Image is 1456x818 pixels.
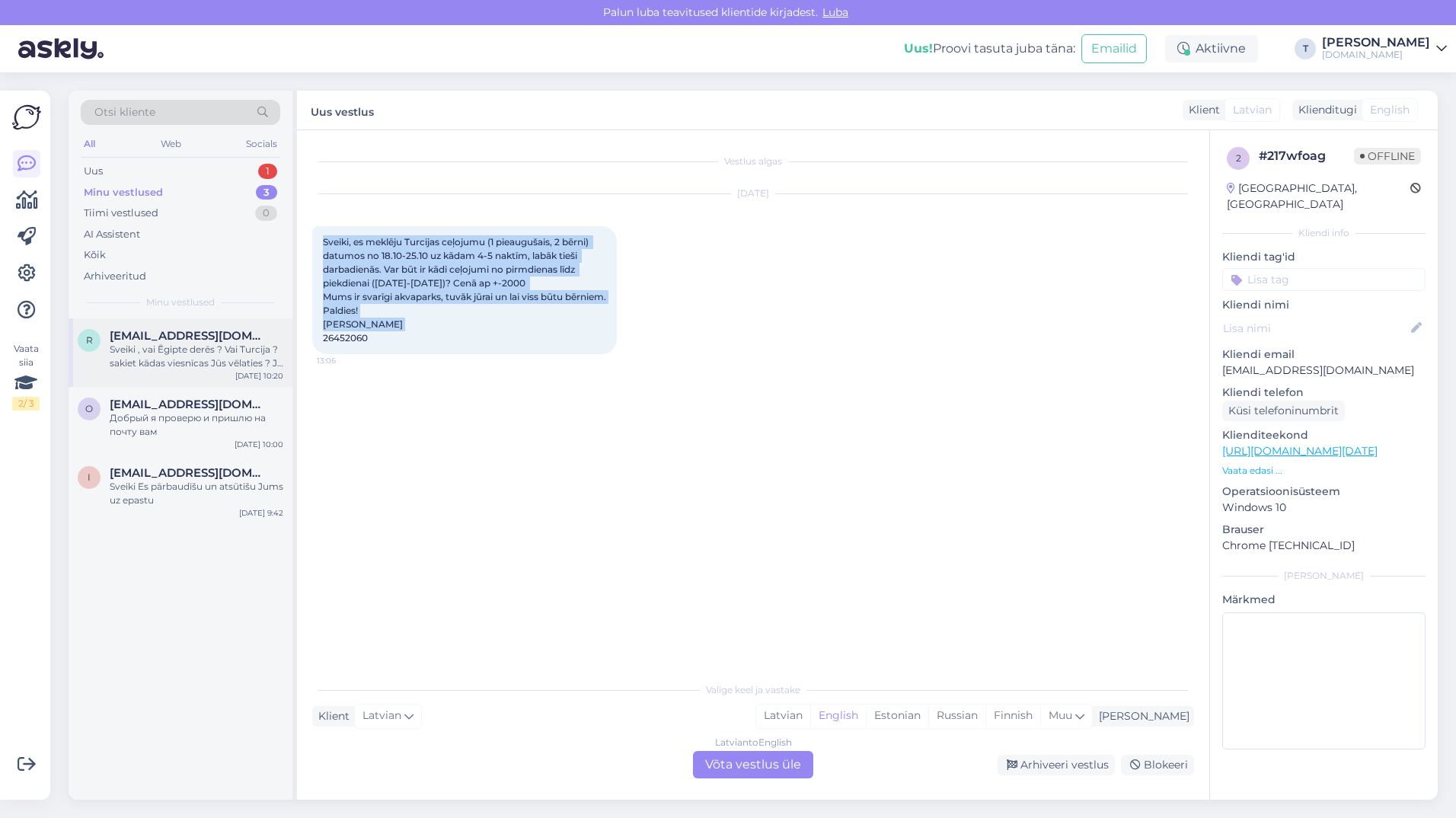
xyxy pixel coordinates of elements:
[1093,708,1189,724] div: [PERSON_NAME]
[110,411,283,439] div: Добрый я проверю и пришлю на почту вам
[88,471,91,483] span: i
[84,248,106,263] div: Kõik
[1222,401,1345,421] div: Küsi telefoninumbrit
[756,705,810,727] div: Latvian
[84,206,158,221] div: Tiimi vestlused
[693,751,813,778] div: Võta vestlus üle
[243,134,280,154] div: Socials
[258,164,277,179] div: 1
[235,370,283,382] div: [DATE] 10:20
[110,329,268,343] span: Rigondab@gmail.com
[312,187,1194,200] div: [DATE]
[1292,102,1357,118] div: Klienditugi
[1222,363,1426,379] p: [EMAIL_ADDRESS][DOMAIN_NAME]
[1259,147,1354,165] div: # 217wfoag
[12,342,40,411] div: Vaata siia
[1222,427,1426,443] p: Klienditeekond
[256,185,277,200] div: 3
[94,104,155,120] span: Otsi kliente
[866,705,928,727] div: Estonian
[1183,102,1220,118] div: Klient
[1222,444,1378,458] a: [URL][DOMAIN_NAME][DATE]
[312,155,1194,168] div: Vestlus algas
[904,40,1075,58] div: Proovi tasuta juba täna:
[84,164,103,179] div: Uus
[84,185,163,200] div: Minu vestlused
[1222,592,1426,608] p: Märkmed
[1222,464,1426,478] p: Vaata edasi ...
[1222,538,1426,554] p: Chrome [TECHNICAL_ID]
[1121,755,1194,775] div: Blokeeri
[1049,708,1072,722] span: Muu
[84,269,146,284] div: Arhiveeritud
[818,5,853,19] span: Luba
[1322,37,1447,61] a: [PERSON_NAME][DOMAIN_NAME]
[1222,297,1426,313] p: Kliendi nimi
[12,103,41,132] img: Askly Logo
[110,480,283,507] div: Sveiki Es pārbaudīšu un atsūtīšu Jums uz epastu
[110,343,283,370] div: Sveiki , vai Ēgipte derēs ? Vai Turcija ? sakiet kādas viesnīcas Jūs vēlaties ? Jo izvēle ļoti li...
[1222,226,1426,240] div: Kliendi info
[239,507,283,519] div: [DATE] 9:42
[146,296,215,309] span: Minu vestlused
[1222,268,1426,291] input: Lisa tag
[1222,347,1426,363] p: Kliendi email
[311,100,374,120] label: Uus vestlus
[158,134,184,154] div: Web
[362,708,401,724] span: Latvian
[810,705,866,727] div: English
[312,708,350,724] div: Klient
[1227,181,1410,212] div: [GEOGRAPHIC_DATA], [GEOGRAPHIC_DATA]
[1233,102,1272,118] span: Latvian
[1236,152,1241,164] span: 2
[1322,37,1430,49] div: [PERSON_NAME]
[81,134,98,154] div: All
[255,206,277,221] div: 0
[928,705,985,727] div: Russian
[715,736,792,749] div: Latvian to English
[110,398,268,411] span: olita2017@inbox.lv
[1165,35,1258,62] div: Aktiivne
[85,403,93,414] span: o
[86,334,93,346] span: R
[985,705,1040,727] div: Finnish
[1370,102,1410,118] span: English
[1081,34,1147,63] button: Emailid
[84,227,140,242] div: AI Assistent
[1322,49,1430,61] div: [DOMAIN_NAME]
[110,466,268,480] span: inesesemjonova7@gmail.com
[1222,249,1426,265] p: Kliendi tag'id
[1223,320,1408,337] input: Lisa nimi
[312,683,1194,697] div: Valige keel ja vastake
[1354,148,1421,165] span: Offline
[1222,500,1426,516] p: Windows 10
[235,439,283,450] div: [DATE] 10:00
[323,236,606,343] span: Sveiki, es meklēju Turcijas ceļojumu (1 pieaugušais, 2 bērni) datumos no 18.10-25.10 uz kādam 4-5...
[317,355,374,366] span: 13:06
[12,397,40,411] div: 2 / 3
[904,41,933,56] b: Uus!
[1222,569,1426,583] div: [PERSON_NAME]
[1295,38,1316,59] div: T
[998,755,1115,775] div: Arhiveeri vestlus
[1222,522,1426,538] p: Brauser
[1222,484,1426,500] p: Operatsioonisüsteem
[1222,385,1426,401] p: Kliendi telefon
